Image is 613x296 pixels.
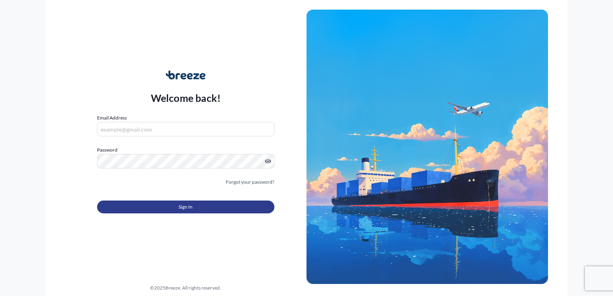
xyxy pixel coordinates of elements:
[97,146,274,154] label: Password
[226,178,274,186] a: Forgot your password?
[65,284,306,292] div: © 2025 Breeze. All rights reserved.
[265,158,271,164] button: Show password
[97,122,274,136] input: example@gmail.com
[151,91,221,104] p: Welcome back!
[97,114,127,122] label: Email Address
[97,201,274,213] button: Sign In
[306,10,548,284] img: Ship illustration
[179,203,193,211] span: Sign In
